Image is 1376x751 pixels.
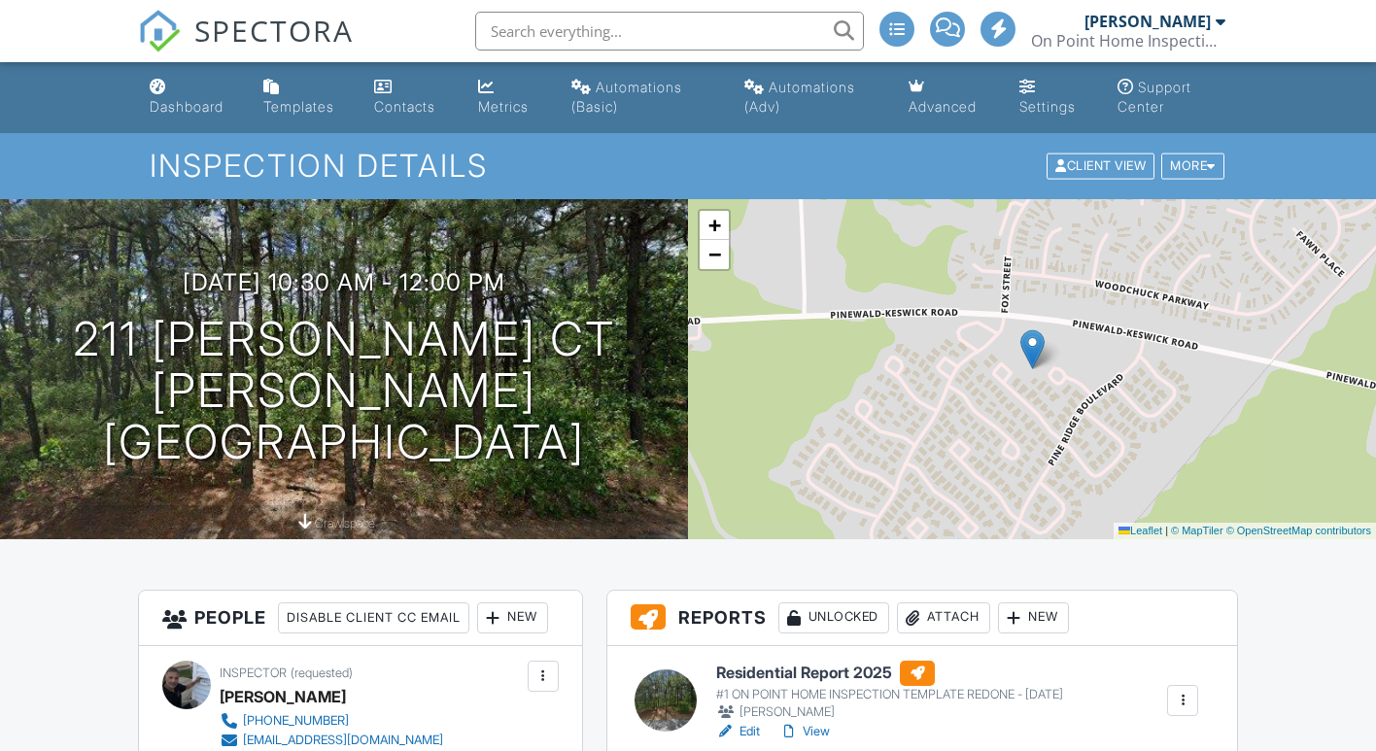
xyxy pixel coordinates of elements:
[1084,12,1211,31] div: [PERSON_NAME]
[183,269,505,295] h3: [DATE] 10:30 am - 12:00 pm
[779,722,830,741] a: View
[716,661,1063,686] h6: Residential Report 2025
[31,314,657,467] h1: 211 [PERSON_NAME] ct [PERSON_NAME] [GEOGRAPHIC_DATA]
[1012,70,1094,125] a: Settings
[1019,98,1076,115] div: Settings
[901,70,995,125] a: Advanced
[366,70,455,125] a: Contacts
[1165,525,1168,536] span: |
[220,711,443,731] a: [PHONE_NUMBER]
[1226,525,1371,536] a: © OpenStreetMap contributors
[700,211,729,240] a: Zoom in
[1045,157,1159,172] a: Client View
[150,149,1225,183] h1: Inspection Details
[263,98,334,115] div: Templates
[564,70,722,125] a: Automations (Basic)
[1110,70,1235,125] a: Support Center
[716,661,1063,723] a: Residential Report 2025 #1 ON POINT HOME INSPECTION TEMPLATE REDONE - [DATE] [PERSON_NAME]
[1118,525,1162,536] a: Leaflet
[243,713,349,729] div: [PHONE_NUMBER]
[708,242,721,266] span: −
[708,213,721,237] span: +
[1031,31,1225,51] div: On Point Home Inspection Services
[1118,79,1191,115] div: Support Center
[998,602,1069,633] div: New
[291,666,353,680] span: (requested)
[897,602,990,633] div: Attach
[737,70,885,125] a: Automations (Advanced)
[220,731,443,750] a: [EMAIL_ADDRESS][DOMAIN_NAME]
[778,602,889,633] div: Unlocked
[194,10,354,51] span: SPECTORA
[700,240,729,269] a: Zoom out
[716,722,760,741] a: Edit
[138,26,354,67] a: SPECTORA
[1020,329,1045,369] img: Marker
[142,70,240,125] a: Dashboard
[150,98,224,115] div: Dashboard
[278,602,469,633] div: Disable Client CC Email
[243,733,443,748] div: [EMAIL_ADDRESS][DOMAIN_NAME]
[1171,525,1223,536] a: © MapTiler
[571,79,682,115] div: Automations (Basic)
[1047,154,1154,180] div: Client View
[139,591,582,646] h3: People
[744,79,855,115] div: Automations (Adv)
[220,682,346,711] div: [PERSON_NAME]
[716,702,1063,722] div: [PERSON_NAME]
[477,602,548,633] div: New
[478,98,529,115] div: Metrics
[716,687,1063,702] div: #1 ON POINT HOME INSPECTION TEMPLATE REDONE - [DATE]
[909,98,977,115] div: Advanced
[470,70,548,125] a: Metrics
[1161,154,1224,180] div: More
[374,98,435,115] div: Contacts
[256,70,351,125] a: Templates
[220,666,287,680] span: Inspector
[607,591,1238,646] h3: Reports
[315,516,375,530] span: crawlspace
[475,12,864,51] input: Search everything...
[138,10,181,52] img: The Best Home Inspection Software - Spectora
